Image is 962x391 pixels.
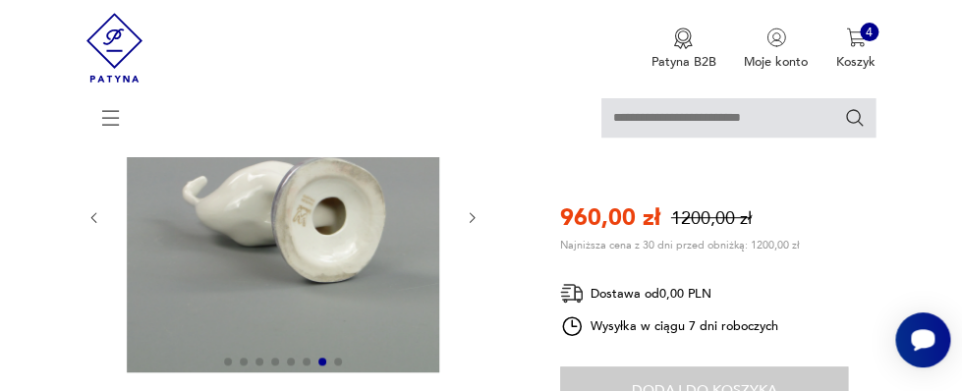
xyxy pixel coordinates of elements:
p: Moje konto [744,53,808,71]
div: Dostawa od 0,00 PLN [560,282,778,307]
p: Patyna B2B [651,53,715,71]
p: 1200,00 zł [671,206,752,231]
div: 4 [860,23,879,42]
button: 4Koszyk [836,28,876,71]
p: Koszyk [836,53,876,71]
iframe: Smartsupp widget button [895,312,950,367]
a: Ikonka użytkownikaMoje konto [744,28,808,71]
img: Ikona koszyka [846,28,866,47]
div: Wysyłka w ciągu 7 dni roboczych [560,315,778,339]
p: 960,00 zł [560,203,660,235]
button: Moje konto [744,28,808,71]
button: Szukaj [844,107,866,129]
img: Zdjęcie produktu Figurka strusia, H. Orthwein. [119,60,447,372]
p: Najniższa cena z 30 dni przed obniżką: 1200,00 zł [560,239,800,253]
img: Ikonka użytkownika [766,28,786,47]
img: Ikona dostawy [560,282,584,307]
a: Ikona medaluPatyna B2B [651,28,715,71]
img: Ikona medalu [673,28,693,49]
button: Patyna B2B [651,28,715,71]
